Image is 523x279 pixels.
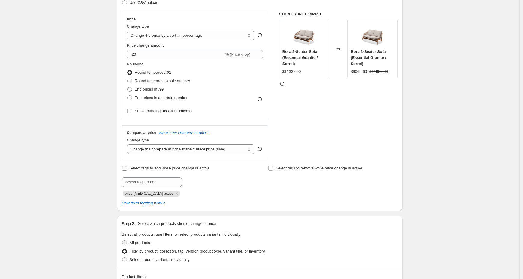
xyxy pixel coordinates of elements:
a: How does tagging work? [122,201,165,205]
div: help [257,32,263,38]
span: price-change-job-active [125,191,174,196]
div: $11337.00 [282,69,301,75]
span: Round to nearest whole number [135,79,190,83]
div: $9069.60 [351,69,367,75]
span: Rounding [127,62,144,66]
span: Select product variants individually [130,257,189,262]
span: % (Price drop) [225,52,250,57]
span: Bora 2-Seater Sofa (Essential Granite / Sorrel) [282,49,318,66]
strike: $11337.00 [369,69,388,75]
input: Select tags to add [122,177,182,187]
span: Round to nearest .01 [135,70,171,75]
span: Select tags to add while price change is active [130,166,210,170]
button: What's the compare at price? [159,131,210,135]
h3: Compare at price [127,130,156,135]
span: Filter by product, collection, tag, vendor, product type, variant title, or inventory [130,249,265,253]
h6: STOREFRONT EXAMPLE [279,12,398,17]
div: help [257,146,263,152]
span: Change type [127,24,149,29]
span: End prices in a certain number [135,95,188,100]
span: Show rounding direction options? [135,109,192,113]
h2: Step 3. [122,221,136,227]
p: Select which products should change in price [138,221,216,227]
button: Remove price-change-job-active [174,191,180,196]
span: Use CSV upload [130,0,158,5]
span: Select all products, use filters, or select products variants individually [122,232,241,237]
span: Price change amount [127,43,164,48]
img: bora-2-seater-sofa-sorrel-essential-flex_80x.jpg [292,23,316,47]
img: bora-2-seater-sofa-sorrel-essential-flex_80x.jpg [361,23,385,47]
span: Change type [127,138,149,142]
h3: Price [127,17,136,22]
input: -15 [127,50,224,59]
span: End prices in .99 [135,87,164,91]
span: Bora 2-Seater Sofa (Essential Granite / Sorrel) [351,49,386,66]
span: Select tags to remove while price change is active [276,166,362,170]
span: All products [130,240,150,245]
